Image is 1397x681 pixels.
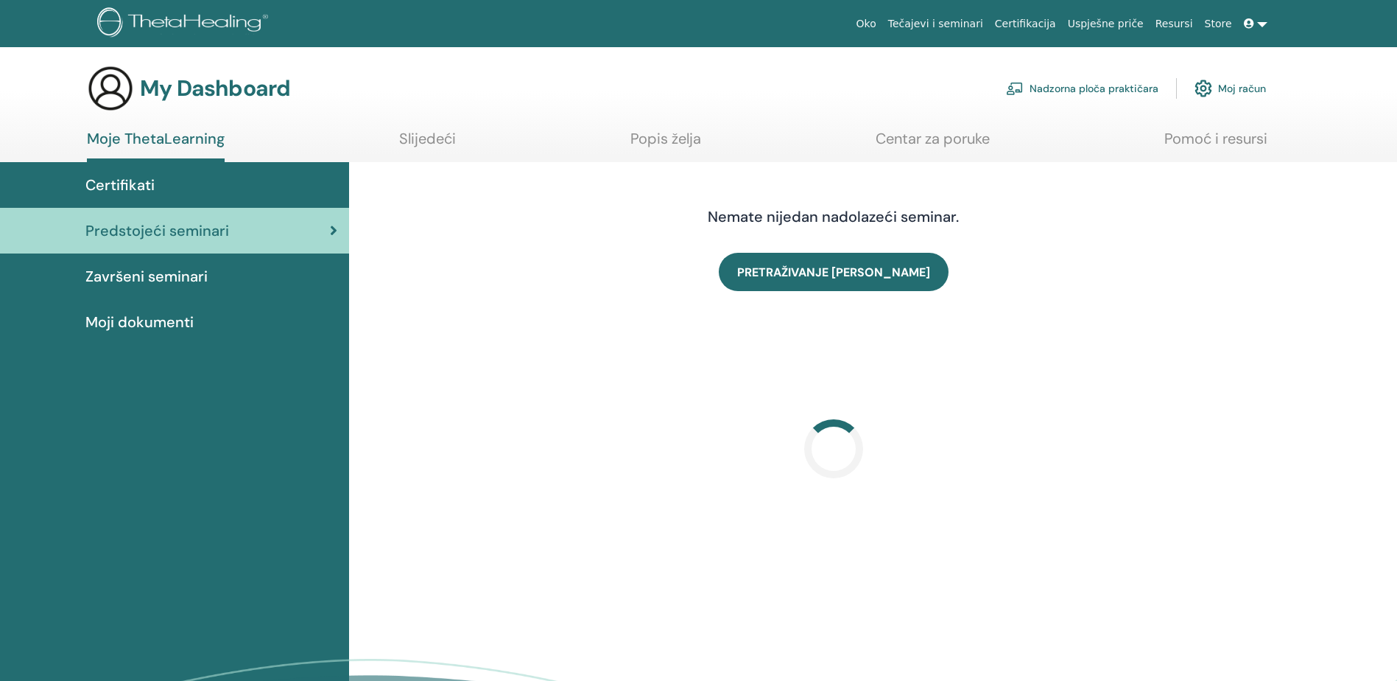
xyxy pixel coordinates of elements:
[85,311,194,333] span: Moji dokumenti
[1164,130,1267,158] a: Pomoć i resursi
[1194,72,1266,105] a: Moj račun
[140,75,290,102] h3: My Dashboard
[1199,10,1238,38] a: Store
[87,65,134,112] img: generic-user-icon.jpg
[85,220,229,242] span: Predstojeći seminari
[399,130,456,158] a: Slijedeći
[85,174,155,196] span: Certifikati
[1062,10,1150,38] a: Uspješne priče
[719,253,949,291] a: PRETRAŽIVANJE [PERSON_NAME]
[882,10,989,38] a: Tečajevi i seminari
[97,7,273,41] img: logo.png
[989,10,1062,38] a: Certifikacija
[1194,76,1212,101] img: cog.svg
[87,130,225,162] a: Moje ThetaLearning
[876,130,990,158] a: Centar za poruke
[1006,72,1158,105] a: Nadzorna ploča praktičara
[1006,82,1024,95] img: chalkboard-teacher.svg
[1150,10,1199,38] a: Resursi
[630,130,701,158] a: Popis želja
[602,208,1066,226] h4: Nemate nijedan nadolazeći seminar.
[85,265,208,287] span: Završeni seminari
[851,10,882,38] a: Oko
[737,265,930,280] span: PRETRAŽIVANJE [PERSON_NAME]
